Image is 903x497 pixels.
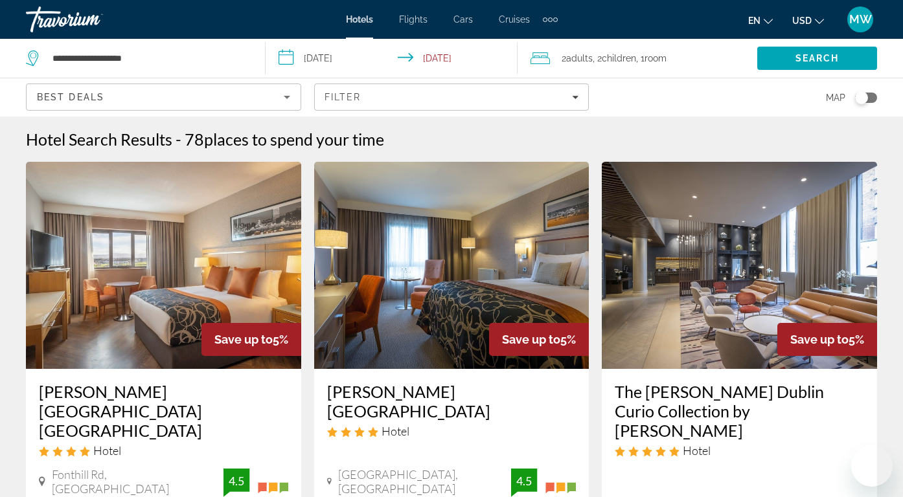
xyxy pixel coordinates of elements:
[327,424,577,438] div: 4 star Hotel
[602,162,877,369] img: The Morrison Dublin Curio Collection by Hilton
[518,39,757,78] button: Travelers: 2 adults, 2 children
[615,382,864,440] a: The [PERSON_NAME] Dublin Curio Collection by [PERSON_NAME]
[327,382,577,421] a: [PERSON_NAME][GEOGRAPHIC_DATA]
[214,333,273,346] span: Save up to
[792,16,812,26] span: USD
[826,89,845,107] span: Map
[543,9,558,30] button: Extra navigation items
[499,14,530,25] a: Cruises
[37,92,104,102] span: Best Deals
[792,11,824,30] button: Change currency
[562,49,593,67] span: 2
[777,323,877,356] div: 5%
[489,323,589,356] div: 5%
[314,83,589,111] button: Filters
[748,16,760,26] span: en
[851,445,893,487] iframe: Button to launch messaging window
[453,14,473,25] a: Cars
[325,92,361,102] span: Filter
[346,14,373,25] a: Hotels
[382,424,409,438] span: Hotel
[645,53,667,63] span: Room
[757,47,877,70] button: Search
[683,443,711,458] span: Hotel
[26,129,172,149] h1: Hotel Search Results
[790,333,849,346] span: Save up to
[39,443,288,458] div: 4 star Hotel
[204,129,384,149] span: places to spend your time
[615,443,864,458] div: 5 star Hotel
[185,129,384,149] h2: 78
[201,323,301,356] div: 5%
[39,382,288,440] a: [PERSON_NAME][GEOGRAPHIC_DATA] [GEOGRAPHIC_DATA]
[223,473,249,489] div: 4.5
[502,333,560,346] span: Save up to
[399,14,428,25] a: Flights
[314,162,589,369] img: Clayton Hotel Dublin Airport
[511,473,537,489] div: 4.5
[37,89,290,105] mat-select: Sort by
[849,13,872,26] span: MW
[26,3,155,36] a: Travorium
[566,53,593,63] span: Adults
[93,443,121,458] span: Hotel
[843,6,877,33] button: User Menu
[636,49,667,67] span: , 1
[795,53,840,63] span: Search
[51,49,246,68] input: Search hotel destination
[266,39,518,78] button: Select check in and out date
[176,129,181,149] span: -
[602,53,636,63] span: Children
[748,11,773,30] button: Change language
[338,467,511,496] span: [GEOGRAPHIC_DATA], [GEOGRAPHIC_DATA]
[26,162,301,369] img: Clayton Hotel Liffey Valley
[52,467,223,496] span: Fonthill Rd, [GEOGRAPHIC_DATA]
[593,49,636,67] span: , 2
[845,92,877,104] button: Toggle map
